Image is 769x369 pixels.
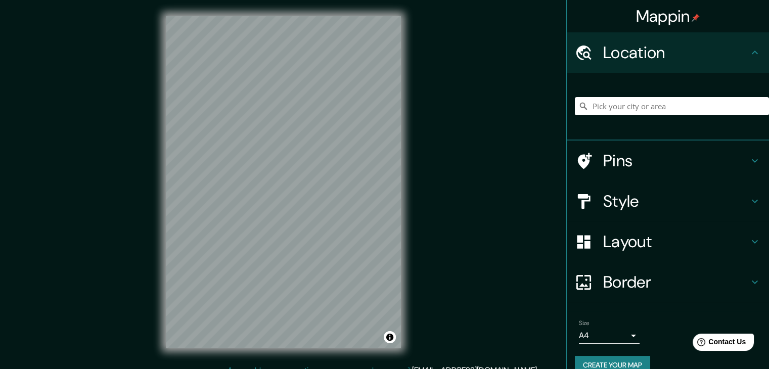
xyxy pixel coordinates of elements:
button: Toggle attribution [384,331,396,343]
iframe: Help widget launcher [679,330,758,358]
div: Layout [567,221,769,262]
h4: Layout [603,232,749,252]
input: Pick your city or area [575,97,769,115]
div: Border [567,262,769,302]
h4: Style [603,191,749,211]
h4: Mappin [636,6,700,26]
h4: Location [603,42,749,63]
div: A4 [579,328,640,344]
h4: Border [603,272,749,292]
label: Size [579,319,590,328]
div: Pins [567,141,769,181]
canvas: Map [166,16,401,348]
h4: Pins [603,151,749,171]
img: pin-icon.png [692,14,700,22]
div: Style [567,181,769,221]
div: Location [567,32,769,73]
